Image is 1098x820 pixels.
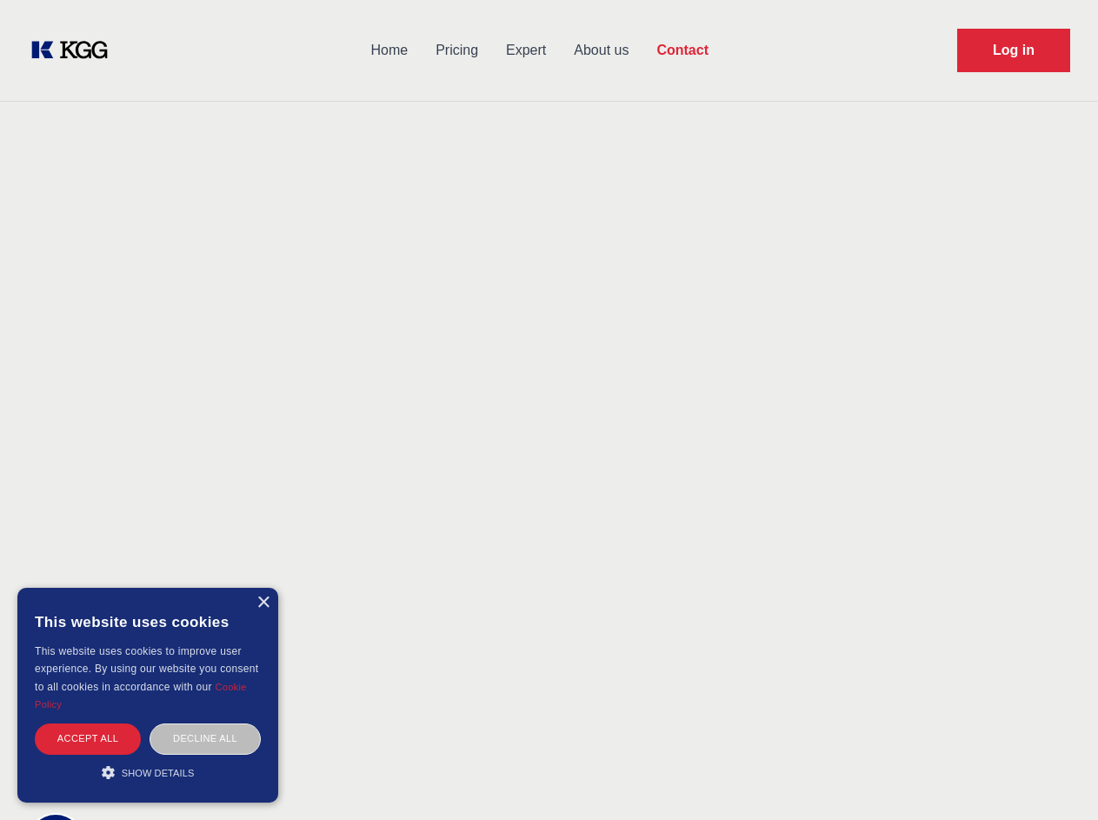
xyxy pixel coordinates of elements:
a: KOL Knowledge Platform: Talk to Key External Experts (KEE) [28,37,122,64]
a: Cookie Policy [35,682,247,710]
span: Show details [122,768,195,778]
div: This website uses cookies [35,601,261,643]
a: Pricing [422,28,492,73]
a: Expert [492,28,560,73]
a: Request Demo [957,29,1070,72]
div: Decline all [150,723,261,754]
a: About us [560,28,642,73]
a: Contact [642,28,722,73]
div: Show details [35,763,261,781]
div: Accept all [35,723,141,754]
a: Home [356,28,422,73]
span: This website uses cookies to improve user experience. By using our website you consent to all coo... [35,645,258,693]
iframe: Chat Widget [1011,737,1098,820]
div: Close [256,597,270,610]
